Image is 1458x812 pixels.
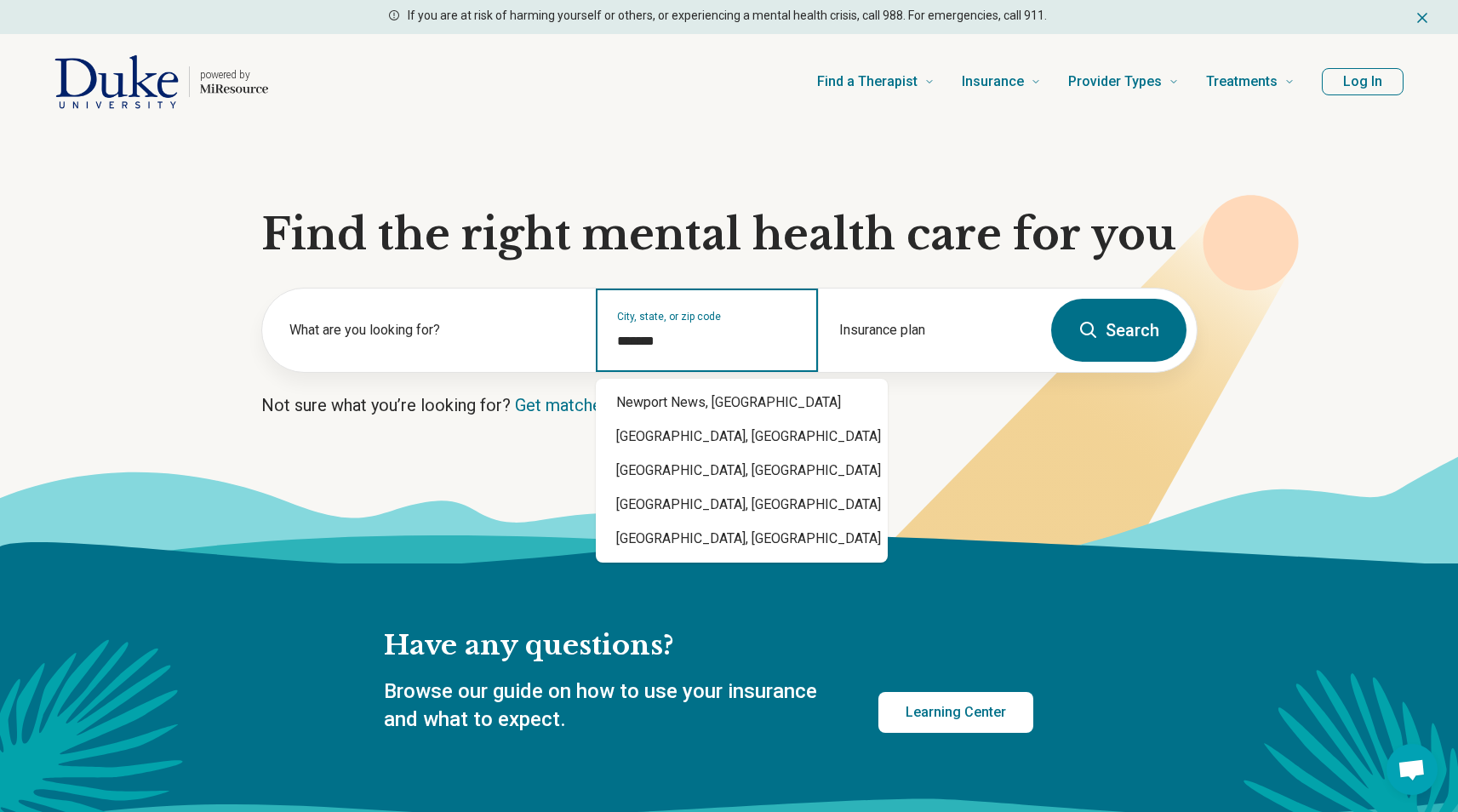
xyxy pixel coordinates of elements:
p: powered by [200,68,268,82]
div: [GEOGRAPHIC_DATA], [GEOGRAPHIC_DATA] [596,522,888,556]
div: [GEOGRAPHIC_DATA], [GEOGRAPHIC_DATA] [596,420,888,454]
p: Browse our guide on how to use your insurance and what to expect. [384,678,838,735]
span: Find a Therapist [817,70,918,94]
div: Suggestions [596,379,888,563]
label: What are you looking for? [289,320,575,340]
a: Get matched [515,395,611,415]
button: Search [1051,299,1186,362]
button: Log In [1322,68,1404,95]
a: Learning Center [878,692,1033,733]
a: Home page [54,54,268,109]
div: Open chat [1387,744,1438,795]
div: [GEOGRAPHIC_DATA], [GEOGRAPHIC_DATA] [596,454,888,488]
div: [GEOGRAPHIC_DATA], [GEOGRAPHIC_DATA] [596,488,888,522]
span: Provider Types [1068,70,1162,94]
p: If you are at risk of harming yourself or others, or experiencing a mental health crisis, call 98... [408,7,1047,25]
span: Treatments [1206,70,1278,94]
p: Not sure what you’re looking for? [261,393,1198,417]
button: Dismiss [1414,7,1431,27]
h1: Find the right mental health care for you [261,209,1198,260]
h2: Have any questions? [384,628,1033,664]
div: Newport News, [GEOGRAPHIC_DATA] [596,386,888,420]
span: Insurance [962,70,1024,94]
